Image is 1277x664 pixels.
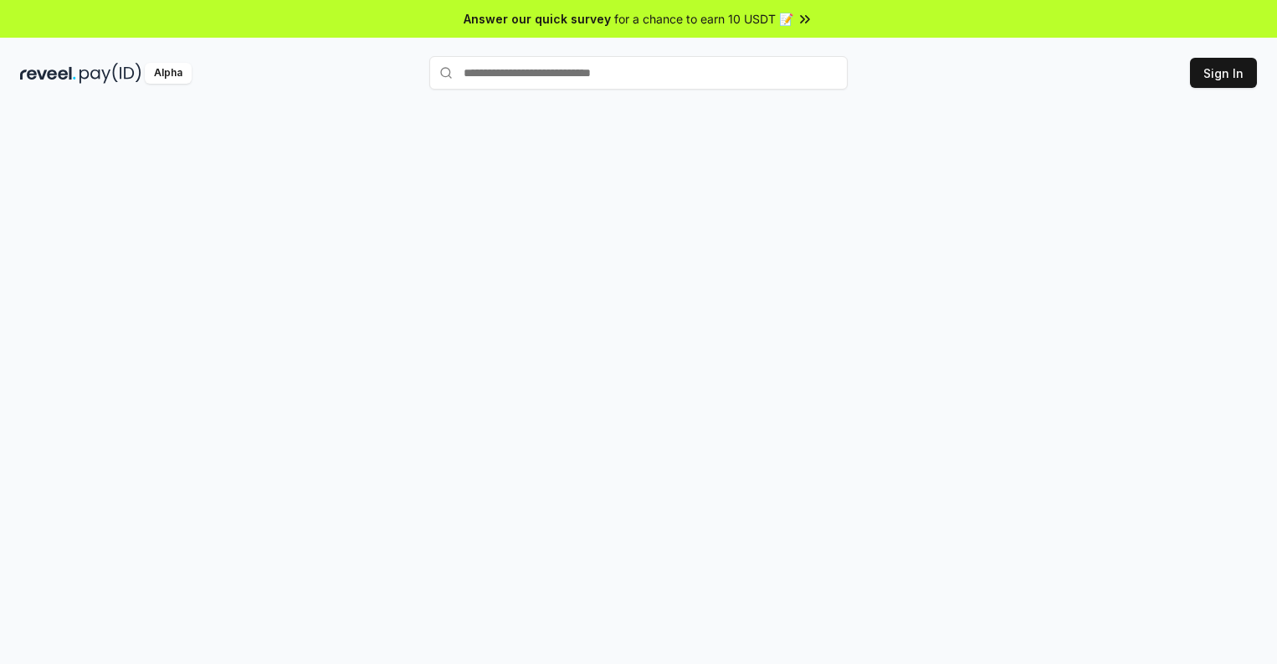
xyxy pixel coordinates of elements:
[614,10,793,28] span: for a chance to earn 10 USDT 📝
[79,63,141,84] img: pay_id
[464,10,611,28] span: Answer our quick survey
[1190,58,1257,88] button: Sign In
[145,63,192,84] div: Alpha
[20,63,76,84] img: reveel_dark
